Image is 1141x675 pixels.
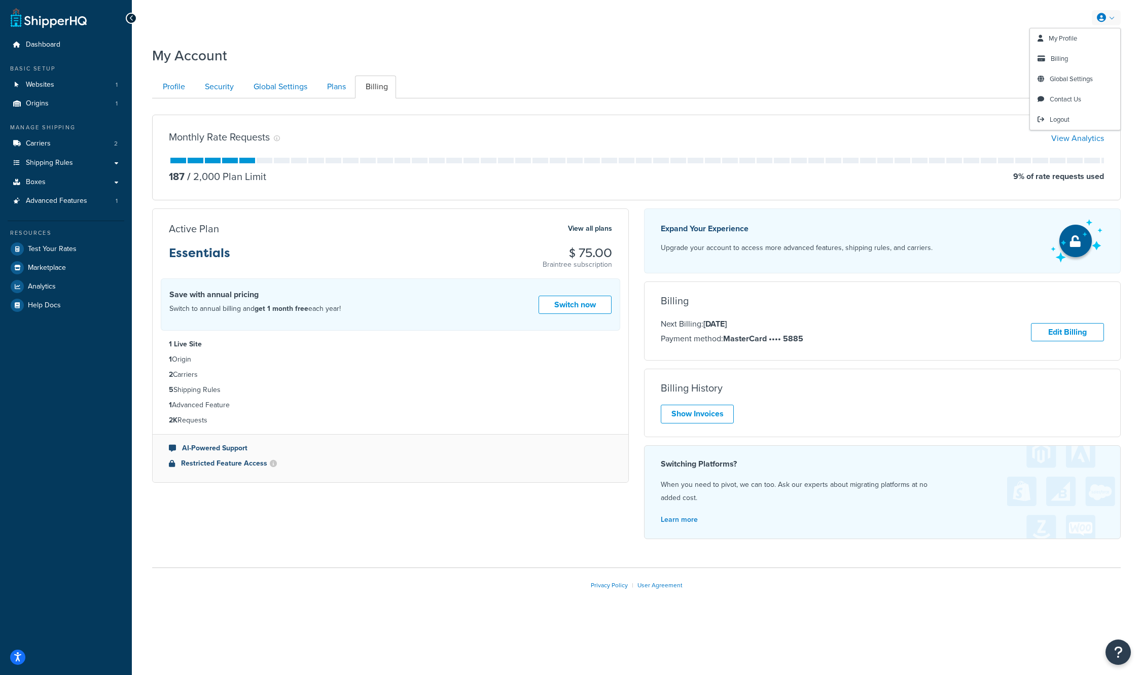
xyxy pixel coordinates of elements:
p: 187 [169,169,185,184]
h3: Essentials [169,246,230,268]
a: Test Your Rates [8,240,124,258]
a: Advanced Features 1 [8,192,124,210]
strong: 2 [169,369,173,380]
a: Expand Your Experience Upgrade your account to access more advanced features, shipping rules, and... [644,208,1121,273]
a: Profile [152,76,193,98]
a: User Agreement [637,581,683,590]
span: Shipping Rules [26,159,73,167]
h3: Billing [661,295,689,306]
span: / [187,169,191,184]
a: Shipping Rules [8,154,124,172]
span: Origins [26,99,49,108]
strong: 5 [169,384,173,395]
span: My Profile [1049,33,1077,43]
a: Marketplace [8,259,124,277]
span: Dashboard [26,41,60,49]
span: Boxes [26,178,46,187]
a: ShipperHQ Home [11,8,87,28]
a: Boxes [8,173,124,192]
a: Switch now [539,296,612,314]
a: Dashboard [8,35,124,54]
span: Marketplace [28,264,66,272]
span: Billing [1051,54,1068,63]
p: Expand Your Experience [661,222,933,236]
h4: Save with annual pricing [169,289,341,301]
p: When you need to pivot, we can too. Ask our experts about migrating platforms at no added cost. [661,478,1104,505]
a: Plans [316,76,354,98]
span: Websites [26,81,54,89]
a: Carriers 2 [8,134,124,153]
a: Analytics [8,277,124,296]
a: Privacy Policy [591,581,628,590]
span: 1 [116,99,118,108]
span: Test Your Rates [28,245,77,254]
span: Global Settings [1050,74,1093,84]
p: Payment method: [661,332,803,345]
li: Restricted Feature Access [169,458,612,469]
span: | [632,581,633,590]
a: Websites 1 [8,76,124,94]
span: 2 [114,139,118,148]
p: Upgrade your account to access more advanced features, shipping rules, and carriers. [661,241,933,255]
li: Shipping Rules [169,384,612,396]
a: Origins 1 [8,94,124,113]
div: Basic Setup [8,64,124,73]
li: Carriers [8,134,124,153]
a: Security [194,76,242,98]
h3: Billing History [661,382,723,394]
span: 1 [116,197,118,205]
p: Braintree subscription [543,260,612,270]
strong: get 1 month free [255,303,308,314]
strong: [DATE] [703,318,727,330]
span: Carriers [26,139,51,148]
a: Learn more [661,514,698,525]
div: Manage Shipping [8,123,124,132]
a: Global Settings [243,76,315,98]
strong: 1 [169,354,172,365]
strong: 1 Live Site [169,339,202,349]
a: Contact Us [1030,89,1120,110]
h1: My Account [152,46,227,65]
a: Edit Billing [1031,323,1104,342]
span: Analytics [28,282,56,291]
a: View all plans [568,222,612,235]
li: AI-Powered Support [169,443,612,454]
a: Billing [1030,49,1120,69]
a: Show Invoices [661,405,734,423]
a: Global Settings [1030,69,1120,89]
h3: $ 75.00 [543,246,612,260]
li: Origins [8,94,124,113]
span: Logout [1050,115,1069,124]
strong: 2K [169,415,177,425]
a: View Analytics [1051,132,1104,144]
li: Requests [169,415,612,426]
div: Resources [8,229,124,237]
strong: MasterCard •••• 5885 [723,333,803,344]
h3: Active Plan [169,223,219,234]
strong: 1 [169,400,172,410]
li: Advanced Feature [169,400,612,411]
li: Websites [8,76,124,94]
span: Help Docs [28,301,61,310]
p: Switch to annual billing and each year! [169,302,341,315]
li: Advanced Features [8,192,124,210]
a: Billing [355,76,396,98]
a: Help Docs [8,296,124,314]
button: Open Resource Center [1106,640,1131,665]
li: Carriers [169,369,612,380]
a: My Profile [1030,28,1120,49]
a: Logout [1030,110,1120,130]
span: Advanced Features [26,197,87,205]
p: 2,000 Plan Limit [185,169,266,184]
span: 1 [116,81,118,89]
